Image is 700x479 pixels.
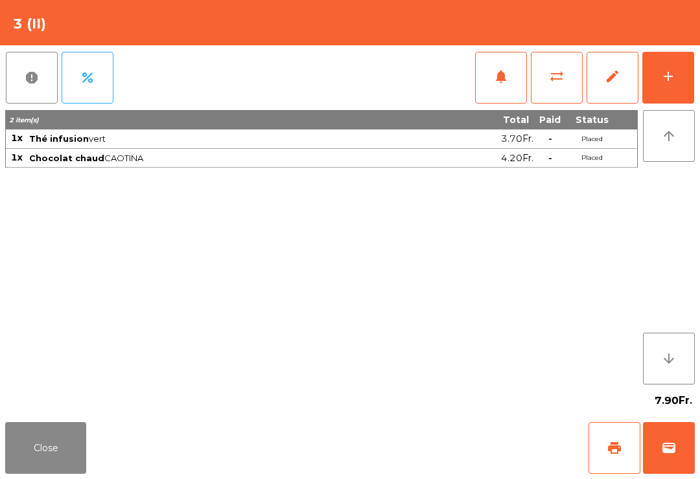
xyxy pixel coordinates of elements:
span: edit [605,69,620,84]
span: 1x [11,151,23,163]
button: report [6,52,58,104]
button: Close [5,422,86,474]
span: - [548,152,552,164]
button: edit [587,52,638,104]
button: notifications [475,52,527,104]
h4: 3 (II) [13,14,46,34]
div: add [660,69,676,84]
button: print [589,422,640,474]
button: arrow_upward [643,110,695,162]
td: Placed [566,149,618,168]
button: wallet [643,422,695,474]
span: 1x [11,132,23,144]
span: 2 item(s) [9,116,39,124]
button: percent [62,52,113,104]
span: 7.90Fr. [655,391,692,410]
td: Placed [566,129,618,149]
i: arrow_upward [661,128,677,144]
span: Thé infusion [29,133,89,144]
span: Chocolat chaud [29,153,104,163]
span: 3.70Fr. [501,130,533,148]
th: Total [414,110,534,129]
i: arrow_downward [661,351,677,366]
span: sync_alt [549,69,565,84]
span: report [24,70,40,85]
span: vert [29,133,413,144]
span: 4.20Fr. [501,150,533,167]
span: print [607,440,622,456]
th: Status [566,110,618,129]
th: Paid [534,110,566,129]
button: sync_alt [531,52,583,104]
button: arrow_downward [643,333,695,384]
span: wallet [661,440,677,456]
span: - [548,133,552,144]
span: notifications [493,69,509,84]
span: CAOTINA [29,153,413,163]
button: add [642,52,694,104]
span: percent [80,70,95,85]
